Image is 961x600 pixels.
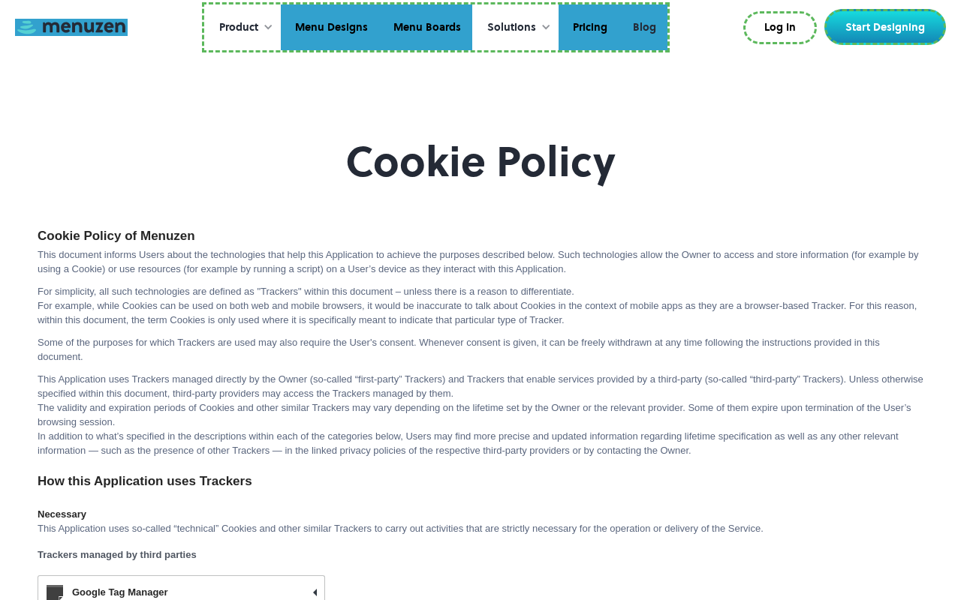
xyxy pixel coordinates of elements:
a: Blog [619,4,667,51]
h2: How this Application uses Trackers [38,457,923,489]
a: Menu Designs [281,4,379,51]
h1: Cookie Policy [192,136,769,187]
div: Solutions [487,19,536,36]
p: This Application uses so-called “technical” Cookies and other similar Trackers to carry out activ... [38,521,923,535]
p: This document informs Users about the technologies that help this Application to achieve the purp... [38,244,923,276]
a: Menu Boards [379,4,472,51]
a: Pricing [559,4,619,51]
a: Log In [743,11,817,44]
h2: Cookie Policy of Menuzen [38,228,923,244]
a: Start Designing [824,9,946,45]
h3: Necessary [38,489,923,521]
p: This Application uses Trackers managed directly by the Owner (so-called “first-party” Trackers) a... [38,364,923,457]
h4: Trackers managed by third parties [38,535,923,559]
div: Solutions [472,4,559,51]
p: Some of the purposes for which Trackers are used may also require the User's consent. Whenever co... [38,327,923,364]
div: Product [204,4,281,51]
p: For simplicity, all such technologies are defined as "Trackers" within this document – unless the... [38,276,923,327]
div: Product [219,19,258,36]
